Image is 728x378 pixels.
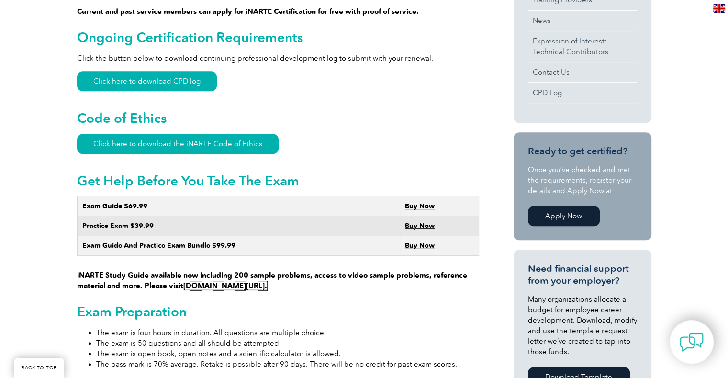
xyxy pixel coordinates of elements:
strong: Current and past service members can apply for iNARTE Certification for free with proof of service. [77,7,419,16]
a: Click here to download CPD log [77,71,217,91]
h2: Exam Preparation [77,304,479,319]
h2: Code of Ethics [77,110,479,126]
a: Apply Now [528,206,600,226]
li: The exam is open book, open notes and a scientific calculator is allowed. [96,348,479,359]
a: Click here to download the iNARTE Code of Ethics [77,134,279,154]
a: Expression of Interest:Technical Contributors [528,31,637,62]
a: BACK TO TOP [14,358,64,378]
a: CPD Log [528,83,637,103]
li: The exam is four hours in duration. All questions are multiple choice. [96,327,479,338]
p: Once you’ve checked and met the requirements, register your details and Apply Now at [528,164,637,196]
img: en [713,4,725,13]
strong: Exam Guide $69.99 [82,202,147,210]
a: Contact Us [528,62,637,82]
img: contact-chat.png [680,330,704,354]
a: News [528,11,637,31]
strong: Practice Exam $39.99 [82,222,154,230]
a: Buy Now [405,202,435,210]
a: [DOMAIN_NAME][URL]. [183,281,267,290]
li: The pass mark is 70% average. Retake is possible after 90 days. There will be no credit for past ... [96,359,479,369]
strong: iNARTE Study Guide available now including 200 sample problems, access to video sample problems, ... [77,271,467,290]
h3: Need financial support from your employer? [528,263,637,287]
p: Many organizations allocate a budget for employee career development. Download, modify and use th... [528,294,637,357]
h3: Ready to get certified? [528,145,637,157]
a: Buy Now [405,222,435,230]
li: The exam is 50 questions and all should be attempted. [96,338,479,348]
p: Click the button below to download continuing professional development log to submit with your re... [77,53,479,64]
h2: Get Help Before You Take The Exam [77,173,479,188]
a: Buy Now [405,241,435,249]
h2: Ongoing Certification Requirements [77,30,479,45]
strong: Exam Guide And Practice Exam Bundle $99.99 [82,241,235,249]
